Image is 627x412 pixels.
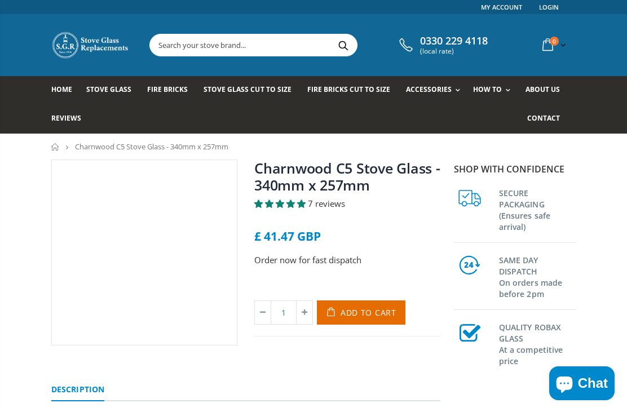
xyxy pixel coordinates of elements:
[86,76,140,105] a: Stove Glass
[147,85,188,94] span: Fire Bricks
[473,85,502,94] span: How To
[527,113,560,123] span: Contact
[254,158,440,194] a: Charnwood C5 Stove Glass - 340mm x 257mm
[499,185,576,233] h3: SECURE PACKAGING (Ensures safe arrival)
[51,379,104,401] a: Description
[51,76,81,105] a: Home
[254,228,321,244] span: £ 41.47 GBP
[341,307,396,318] span: Add to Cart
[454,162,576,176] p: Shop with confidence
[254,198,308,209] span: 5.00 stars
[550,37,559,46] span: 0
[317,300,405,325] button: Add to Cart
[308,198,345,209] span: 7 reviews
[51,85,72,94] span: Home
[254,254,440,267] p: Order now for fast dispatch
[538,34,568,56] a: 0
[150,34,461,56] input: Search your stove brand...
[51,143,60,150] a: Home
[307,85,390,94] span: Fire Bricks Cut To Size
[51,105,90,134] a: Reviews
[406,85,452,94] span: Accessories
[473,76,516,105] a: How To
[307,76,399,105] a: Fire Bricks Cut To Size
[330,34,356,56] button: Search
[499,252,576,300] h3: SAME DAY DISPATCH On orders made before 2pm
[75,141,228,152] span: Charnwood C5 Stove Glass - 340mm x 257mm
[526,85,560,94] span: About us
[86,85,131,94] span: Stove Glass
[204,76,299,105] a: Stove Glass Cut To Size
[499,320,576,367] h3: QUALITY ROBAX GLASS At a competitive price
[51,113,81,123] span: Reviews
[406,76,466,105] a: Accessories
[147,76,196,105] a: Fire Bricks
[546,366,618,403] inbox-online-store-chat: Shopify online store chat
[527,105,568,134] a: Contact
[51,31,130,59] img: Stove Glass Replacement
[204,85,291,94] span: Stove Glass Cut To Size
[526,76,568,105] a: About us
